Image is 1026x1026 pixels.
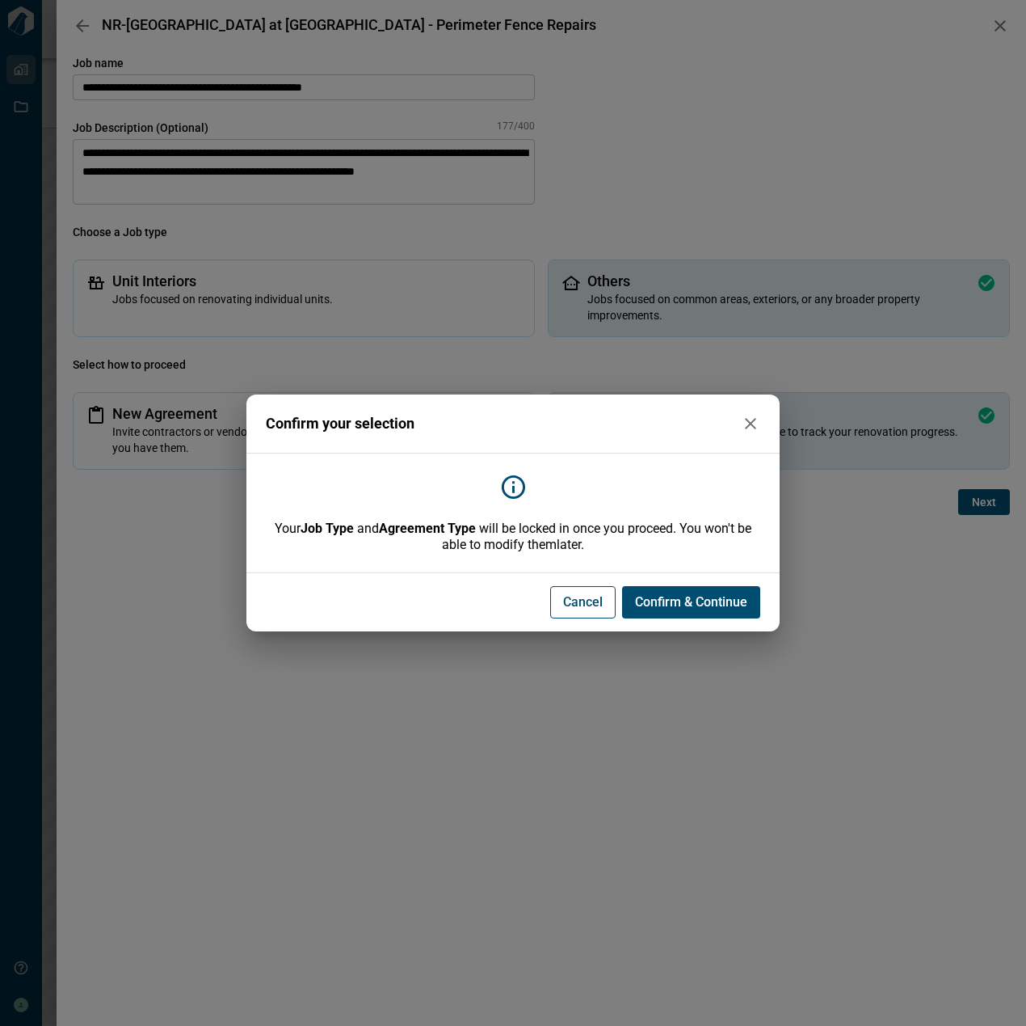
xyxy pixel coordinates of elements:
[301,521,354,536] b: Job Type
[563,594,603,610] span: Cancel
[622,586,760,619] button: Confirm & Continue
[266,521,760,553] span: Your and will be locked in once you proceed. You won't be able to modify them later.
[550,586,616,619] button: Cancel
[379,521,476,536] b: Agreement Type
[635,594,747,610] span: Confirm & Continue
[266,416,414,432] span: Confirm your selection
